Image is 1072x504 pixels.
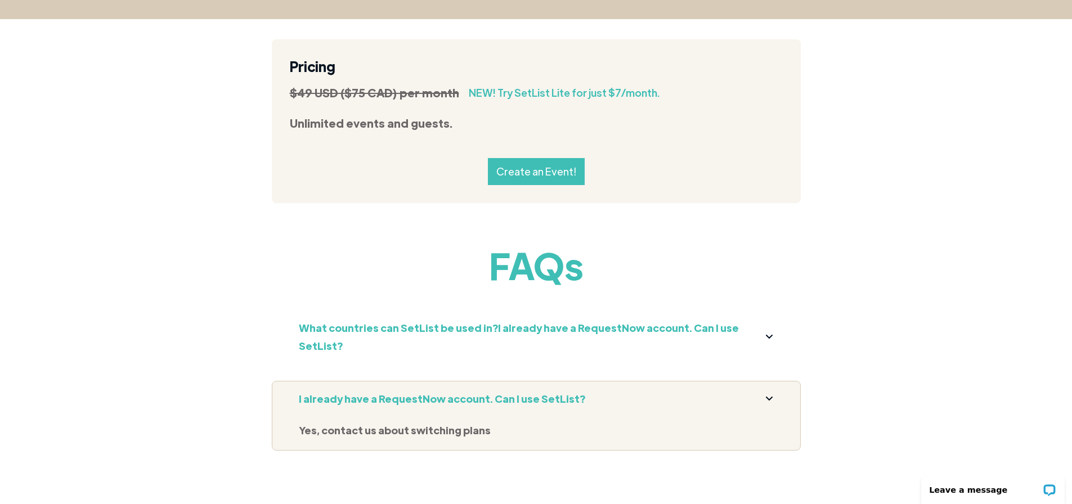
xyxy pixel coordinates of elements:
[488,158,585,185] a: Create an Event!
[272,242,801,287] h1: FAQs
[290,116,452,130] strong: Unlimited events and guests.
[299,321,739,352] strong: What countries can SetList be used in?I already have a RequestNow account. Can I use SetList?
[299,424,491,436] strong: Yes, contact us about switching plans
[290,85,459,100] strong: $49 USD ($75 CAD) per month
[290,57,335,75] strong: Pricing
[914,469,1072,504] iframe: LiveChat chat widget
[766,335,773,339] img: dropdown icon
[299,392,585,405] strong: I already have a RequestNow account. Can I use SetList?
[766,397,773,400] img: down arrow
[469,84,660,102] div: NEW! Try SetList Lite for just $7/month.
